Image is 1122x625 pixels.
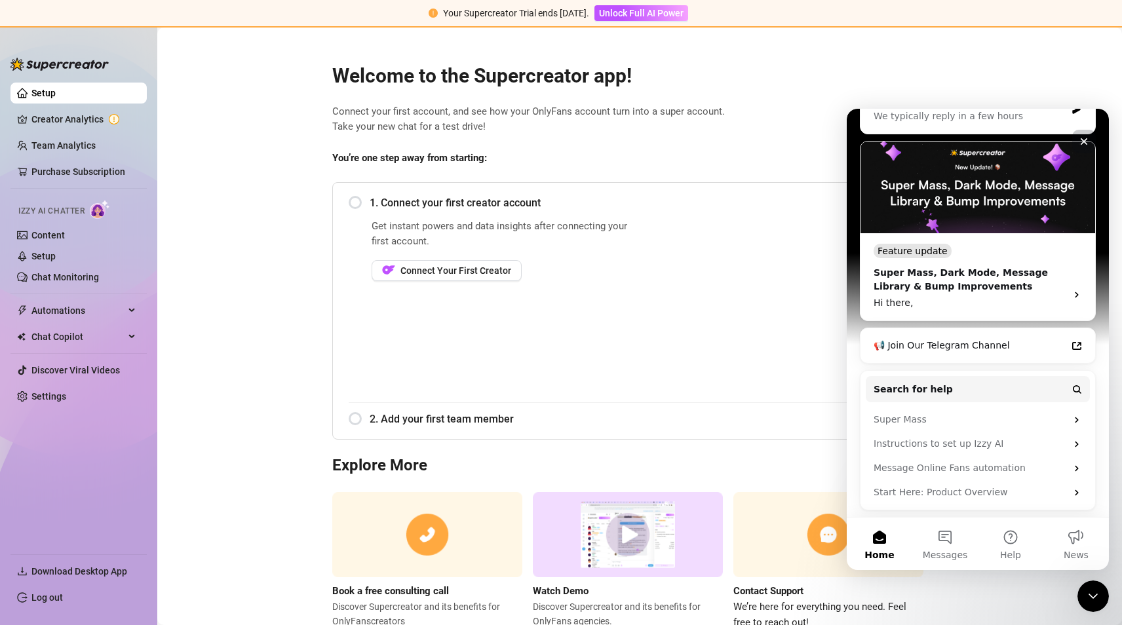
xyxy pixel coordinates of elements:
[19,347,243,371] div: Message Online Fans automation
[27,1,219,14] div: We typically reply in a few hours
[31,161,136,182] a: Purchase Subscription
[31,391,66,402] a: Settings
[197,409,262,461] button: News
[31,88,56,98] a: Setup
[131,409,197,461] button: Help
[372,219,636,250] span: Get instant powers and data insights after connecting your first account.
[18,205,85,218] span: Izzy AI Chatter
[668,219,931,387] iframe: Add Creators
[31,365,120,375] a: Discover Viral Videos
[332,492,522,578] img: consulting call
[443,8,589,18] span: Your Supercreator Trial ends [DATE].
[27,230,220,244] div: 📢 Join Our Telegram Channel
[332,152,487,164] strong: You’re one step away from starting:
[1077,580,1109,612] iframe: Intercom live chat
[153,442,174,451] span: Help
[31,251,56,261] a: Setup
[31,300,125,321] span: Automations
[533,492,723,578] img: supercreator demo
[533,585,589,597] strong: Watch Demo
[372,260,522,281] button: OFConnect Your First Creator
[733,585,803,597] strong: Contact Support
[372,260,636,281] a: OFConnect Your First Creator
[17,566,28,577] span: download
[225,21,249,45] div: Close
[10,58,109,71] img: logo-BBDzfeDw.svg
[19,267,243,294] button: Search for help
[90,200,110,219] img: AI Chatter
[429,9,438,18] span: exclamation-circle
[19,225,243,249] a: 📢 Join Our Telegram Channel
[66,409,131,461] button: Messages
[332,455,947,476] h3: Explore More
[217,442,242,451] span: News
[332,64,947,88] h2: Welcome to the Supercreator app!
[349,187,931,219] div: 1. Connect your first creator account
[370,411,931,427] span: 2. Add your first team member
[18,442,47,451] span: Home
[27,157,212,185] div: Super Mass, Dark Mode, Message Library & Bump Improvements
[370,195,931,211] span: 1. Connect your first creator account
[27,328,220,342] div: Instructions to set up Izzy AI
[27,377,220,390] div: Start Here: Product Overview
[332,585,449,597] strong: Book a free consulting call
[27,135,105,149] div: Feature update
[27,304,220,318] div: Super Mass
[382,263,395,276] img: OF
[27,187,212,201] div: Hi there,
[19,371,243,396] div: Start Here: Product Overview
[27,274,106,288] span: Search for help
[31,592,63,603] a: Log out
[31,230,65,240] a: Content
[594,5,688,21] button: Unlock Full AI Power
[31,566,127,577] span: Download Desktop App
[31,140,96,151] a: Team Analytics
[76,442,121,451] span: Messages
[31,272,99,282] a: Chat Monitoring
[19,299,243,323] div: Super Mass
[31,326,125,347] span: Chat Copilot
[847,109,1109,570] iframe: Intercom live chat
[19,323,243,347] div: Instructions to set up Izzy AI
[400,265,511,276] span: Connect Your First Creator
[17,332,26,341] img: Chat Copilot
[31,109,136,130] a: Creator Analytics exclamation-circle
[349,403,931,435] div: 2. Add your first team member
[733,492,923,578] img: contact support
[594,8,688,18] a: Unlock Full AI Power
[13,32,249,212] div: Feature updateSuper Mass, Dark Mode, Message Library & Bump ImprovementsHi there,
[332,104,947,135] span: Connect your first account, and see how your OnlyFans account turn into a super account. Take you...
[17,305,28,316] span: thunderbolt
[27,352,220,366] div: Message Online Fans automation
[599,8,684,18] span: Unlock Full AI Power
